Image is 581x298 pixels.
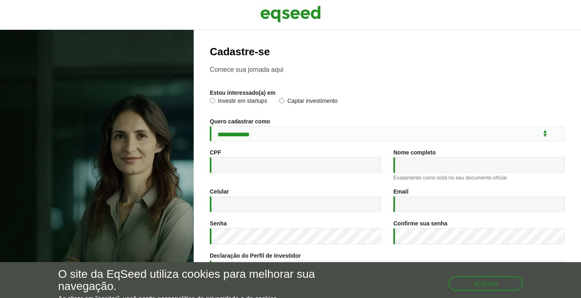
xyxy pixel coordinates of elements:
[210,98,215,103] input: Investir em startups
[210,98,267,106] label: Investir em startups
[210,253,301,258] label: Declaração do Perfil de Investidor
[210,66,565,73] p: Comece sua jornada aqui
[210,119,270,124] label: Quero cadastrar como
[210,189,229,194] label: Celular
[210,150,221,155] label: CPF
[393,175,565,180] div: Exatamente como está no seu documento oficial
[279,98,284,103] input: Captar investimento
[210,46,565,58] h2: Cadastre-se
[210,90,276,96] label: Estou interessado(a) em
[393,221,447,226] label: Confirme sua senha
[210,221,227,226] label: Senha
[58,268,337,293] h5: O site da EqSeed utiliza cookies para melhorar sua navegação.
[449,276,523,291] button: Aceitar
[393,150,436,155] label: Nome completo
[393,189,408,194] label: Email
[279,98,338,106] label: Captar investimento
[260,4,321,24] img: EqSeed Logo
